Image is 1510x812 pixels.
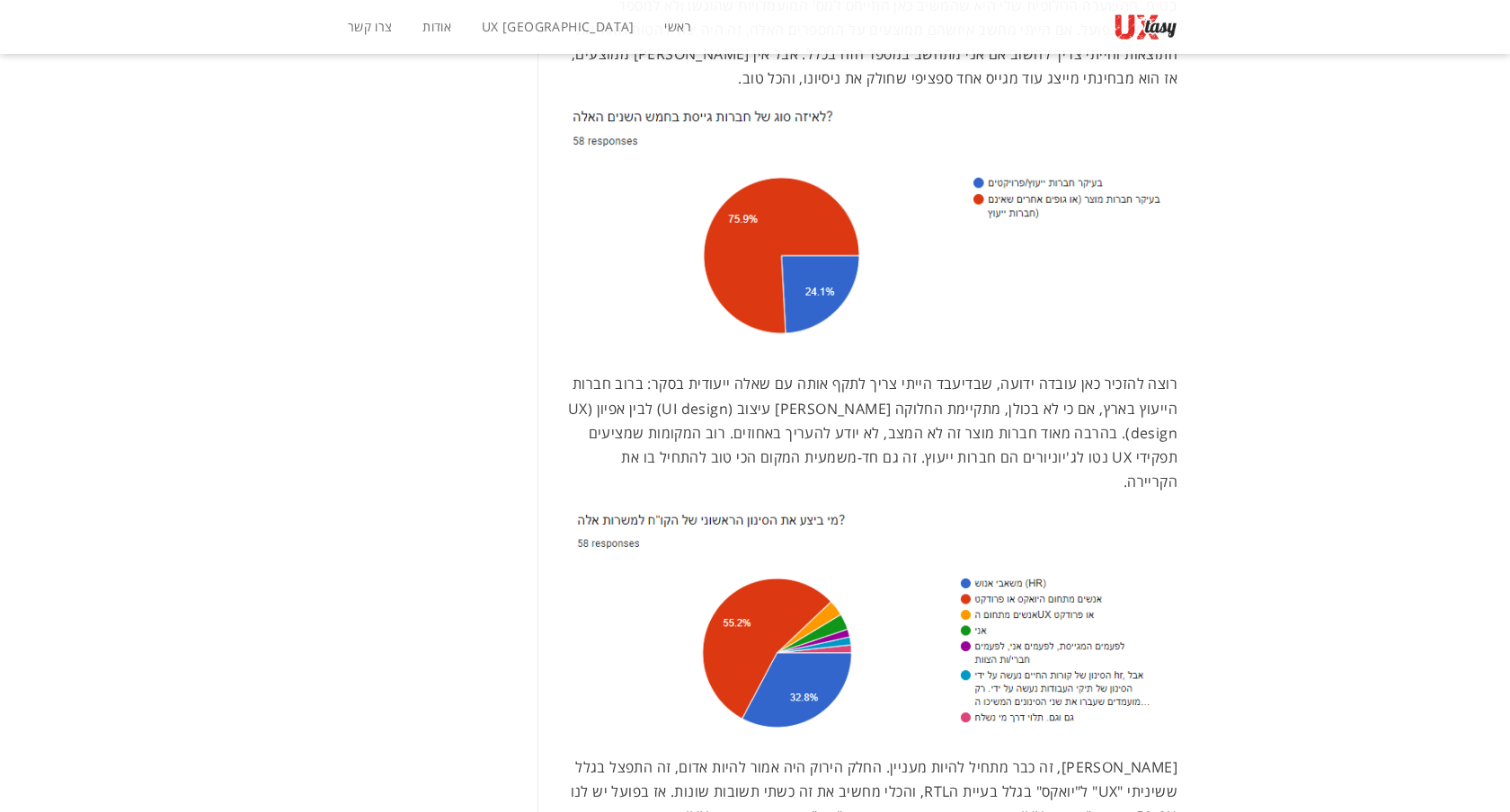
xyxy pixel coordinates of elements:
[482,18,635,35] span: UX [GEOGRAPHIC_DATA]
[348,18,393,35] span: צרו קשר
[422,18,451,35] span: אודות
[1115,13,1177,40] img: UXtasy
[664,18,691,35] span: ראשי
[568,374,1177,491] span: רוצה להזכיר כאן עובדה ידועה, שבדיעבד הייתי צריך לתקף אותה עם שאלה ייעודית בסקר: ברוב חברות הייעוץ...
